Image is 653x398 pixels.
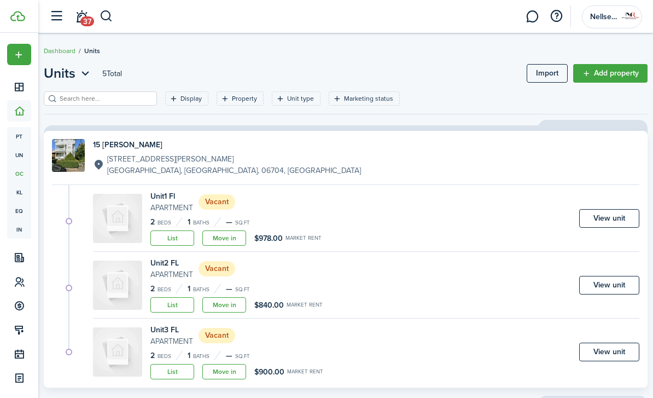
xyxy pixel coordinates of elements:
a: View unit [579,276,639,295]
small: Apartment [150,336,193,347]
filter-tag-label: Marketing status [344,94,393,103]
small: Beds [158,354,171,359]
a: Import [527,64,568,83]
filter-tag-label: Unit type [287,94,314,103]
span: Nellsen Realty Group LLC [590,13,617,21]
header-page-total: 5 Total [102,68,122,79]
small: Baths [193,220,209,226]
status: Vacant [199,328,235,343]
a: Move in [202,230,246,246]
span: — [226,350,232,361]
span: $900.00 [254,366,284,378]
a: Move in [202,364,246,379]
span: — [226,283,232,295]
filter-tag: Open filter [217,91,264,106]
input: Search here... [57,94,153,104]
filter-tag: Open filter [272,91,320,106]
span: 1 [188,283,190,295]
span: — [226,216,232,228]
h4: Unit 3 FL [150,324,193,336]
h4: 15 [PERSON_NAME] [93,139,361,151]
a: Add property [573,64,648,83]
button: Open menu [7,44,31,65]
status: Vacant [199,194,235,210]
small: Market rent [287,302,323,308]
a: Dashboard [44,46,75,56]
img: Unit avatar [93,194,142,243]
filter-tag: Open filter [165,91,208,106]
img: Nellsen Realty Group LLC [622,8,639,26]
filter-tag-label: Property [232,94,257,103]
h4: Unit 1 Fl [150,191,193,202]
span: 1 [188,216,190,228]
small: Beds [158,287,171,292]
small: sq.ft [235,287,250,292]
a: View unit [579,343,639,361]
small: Beds [158,220,171,226]
h4: Unit 2 FL [150,257,193,269]
a: List [150,297,194,313]
img: Property avatar [52,139,85,172]
button: Search [100,7,113,26]
span: $978.00 [254,233,283,244]
span: 37 [80,16,94,26]
small: Apartment [150,202,193,214]
button: Units [44,64,92,83]
img: Unit avatar [93,327,142,377]
a: oc [7,164,31,183]
span: 1 [188,350,190,361]
img: Unit avatar [93,261,142,310]
button: Open menu [44,64,92,83]
a: List [150,364,194,379]
button: Open resource center [547,7,565,26]
small: Baths [193,354,209,359]
small: Baths [193,287,209,292]
p: [GEOGRAPHIC_DATA], [GEOGRAPHIC_DATA], 06704, [GEOGRAPHIC_DATA] [107,165,361,176]
p: [STREET_ADDRESS][PERSON_NAME] [107,153,361,165]
small: Market rent [287,369,323,374]
img: TenantCloud [10,11,25,21]
span: 2 [150,283,155,295]
small: Market rent [285,235,322,241]
small: sq.ft [235,354,250,359]
a: List [150,230,194,246]
a: in [7,220,31,239]
a: Property avatar15 [PERSON_NAME][STREET_ADDRESS][PERSON_NAME][GEOGRAPHIC_DATA], [GEOGRAPHIC_DATA],... [52,139,639,176]
filter-tag-label: Display [180,94,202,103]
span: $840.00 [254,299,284,311]
small: Apartment [150,269,193,280]
a: Move in [202,297,246,313]
a: Notifications [71,3,92,31]
a: Messaging [522,3,543,31]
span: 2 [150,350,155,361]
a: View unit [579,209,639,228]
span: Units [44,64,75,83]
a: un [7,146,31,164]
a: kl [7,183,31,201]
filter-tag: Open filter [329,91,400,106]
span: Units [84,46,100,56]
button: Open sidebar [46,6,67,27]
a: pt [7,127,31,146]
span: 2 [150,216,155,228]
small: sq.ft [235,220,250,226]
a: eq [7,201,31,220]
status: Vacant [199,261,235,276]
